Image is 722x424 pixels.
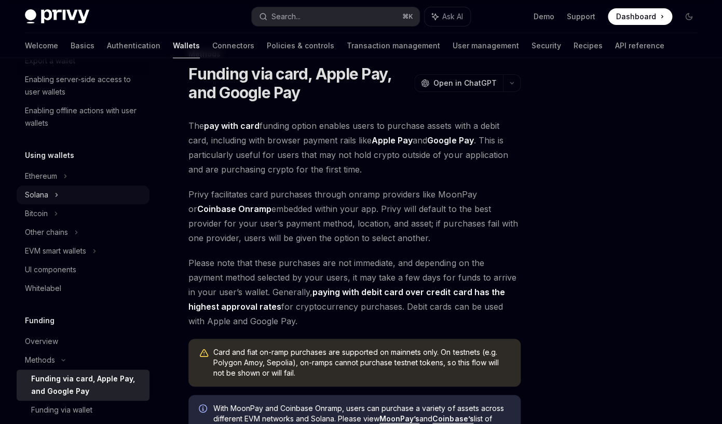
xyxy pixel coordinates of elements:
[17,70,149,101] a: Enabling server-side access to user wallets
[379,414,419,423] a: MoonPay’s
[433,78,497,88] span: Open in ChatGPT
[680,8,697,25] button: Toggle dark mode
[31,373,143,398] div: Funding via card, Apple Pay, and Google Pay
[173,33,200,58] a: Wallets
[199,348,209,359] svg: Warning
[204,121,260,131] strong: pay with card
[17,101,149,132] a: Enabling offline actions with user wallets
[25,73,143,98] div: Enabling server-side access to user wallets
[616,11,656,22] span: Dashboard
[427,135,473,145] strong: Google Pay
[267,33,334,58] a: Policies & controls
[25,314,55,327] h5: Funding
[347,33,440,58] a: Transaction management
[574,33,603,58] a: Recipes
[25,33,58,58] a: Welcome
[17,279,149,298] a: Whitelabel
[197,204,271,215] a: Coinbase Onramp
[25,282,61,295] div: Whitelabel
[31,404,92,416] div: Funding via wallet
[372,135,413,145] strong: Apple Pay
[425,7,470,26] button: Ask AI
[199,404,209,415] svg: Info
[188,256,521,328] span: Please note that these purchases are not immediate, and depending on the payment method selected ...
[25,149,74,162] h5: Using wallets
[188,287,505,312] strong: paying with debit card over credit card has the highest approval rates
[25,245,86,257] div: EVM smart wallets
[432,414,473,423] a: Coinbase’s
[271,10,301,23] div: Search...
[25,335,58,348] div: Overview
[17,332,149,351] a: Overview
[615,33,664,58] a: API reference
[608,8,672,25] a: Dashboard
[25,263,76,276] div: UI components
[25,189,48,201] div: Solana
[25,354,55,366] div: Methods
[17,260,149,279] a: UI components
[453,33,519,58] a: User management
[532,33,561,58] a: Security
[17,401,149,419] a: Funding via wallet
[212,33,254,58] a: Connectors
[213,347,510,378] div: Card and fiat on-ramp purchases are supported on mainnets only. On testnets (e.g. Polygon Amoy, S...
[402,12,413,21] span: ⌘ K
[25,226,68,239] div: Other chains
[25,170,57,182] div: Ethereum
[567,11,595,22] a: Support
[25,207,48,220] div: Bitcoin
[188,118,521,177] span: The funding option enables users to purchase assets with a debit card, including with browser pay...
[252,7,419,26] button: Search...⌘K
[25,9,89,24] img: dark logo
[442,11,463,22] span: Ask AI
[188,64,410,102] h1: Funding via card, Apple Pay, and Google Pay
[71,33,94,58] a: Basics
[534,11,554,22] a: Demo
[414,74,503,92] button: Open in ChatGPT
[188,187,521,245] span: Privy facilitates card purchases through onramp providers like MoonPay or embedded within your ap...
[25,104,143,129] div: Enabling offline actions with user wallets
[107,33,160,58] a: Authentication
[17,369,149,401] a: Funding via card, Apple Pay, and Google Pay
